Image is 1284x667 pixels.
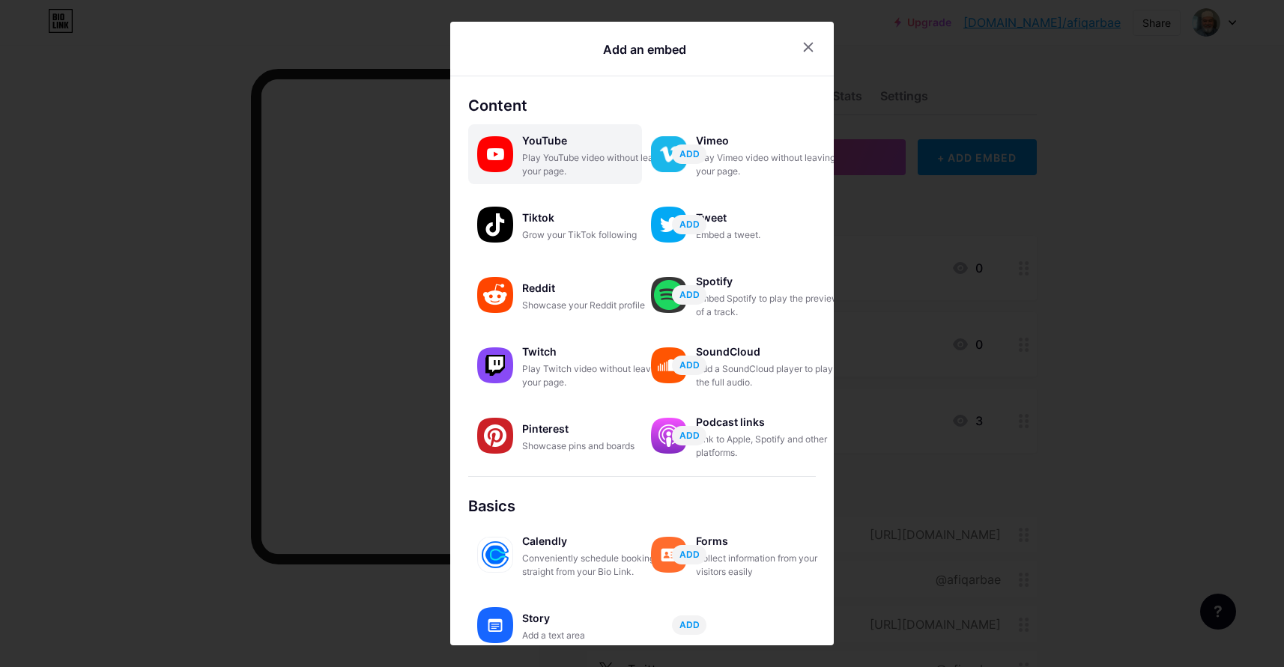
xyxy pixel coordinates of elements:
div: Link to Apple, Spotify and other platforms. [696,433,846,460]
div: Basics [468,495,816,517]
img: reddit [477,277,513,313]
img: spotify [651,277,687,313]
img: forms [651,537,687,573]
img: pinterest [477,418,513,454]
div: Tweet [696,207,846,228]
div: Add a SoundCloud player to play the full audio. [696,362,846,389]
div: Add a text area [522,629,672,642]
img: podcastlinks [651,418,687,454]
button: ADD [672,215,706,234]
span: ADD [679,288,700,301]
img: vimeo [651,136,687,172]
span: ADD [679,618,700,631]
div: Add an embed [603,40,686,58]
div: Play YouTube video without leaving your page. [522,151,672,178]
img: soundcloud [651,347,687,383]
div: Conveniently schedule bookings straight from your Bio Link. [522,552,672,579]
div: Vimeo [696,130,846,151]
div: YouTube [522,130,672,151]
div: Spotify [696,271,846,292]
span: ADD [679,359,700,371]
div: Pinterest [522,418,672,439]
img: youtube [477,136,513,172]
img: tiktok [477,207,513,243]
span: ADD [679,429,700,442]
span: ADD [679,147,700,160]
div: Story [522,608,672,629]
div: Twitch [522,341,672,362]
div: Content [468,94,816,117]
div: Embed a tweet. [696,228,846,242]
div: Calendly [522,531,672,552]
div: Play Vimeo video without leaving your page. [696,151,846,178]
img: twitch [477,347,513,383]
div: Tiktok [522,207,672,228]
button: ADD [672,545,706,564]
button: ADD [672,426,706,445]
button: ADD [672,615,706,635]
div: SoundCloud [696,341,846,362]
button: ADD [672,285,706,305]
div: Showcase your Reddit profile [522,299,672,312]
div: Showcase pins and boards [522,439,672,453]
div: Collect information from your visitors easily [696,552,846,579]
div: Embed Spotify to play the preview of a track. [696,292,846,319]
span: ADD [679,218,700,231]
div: Reddit [522,278,672,299]
img: story [477,607,513,643]
div: Forms [696,531,846,552]
img: twitter [651,207,687,243]
div: Play Twitch video without leaving your page. [522,362,672,389]
button: ADD [672,356,706,375]
button: ADD [672,144,706,164]
span: ADD [679,548,700,561]
div: Podcast links [696,412,846,433]
div: Grow your TikTok following [522,228,672,242]
img: calendly [477,537,513,573]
